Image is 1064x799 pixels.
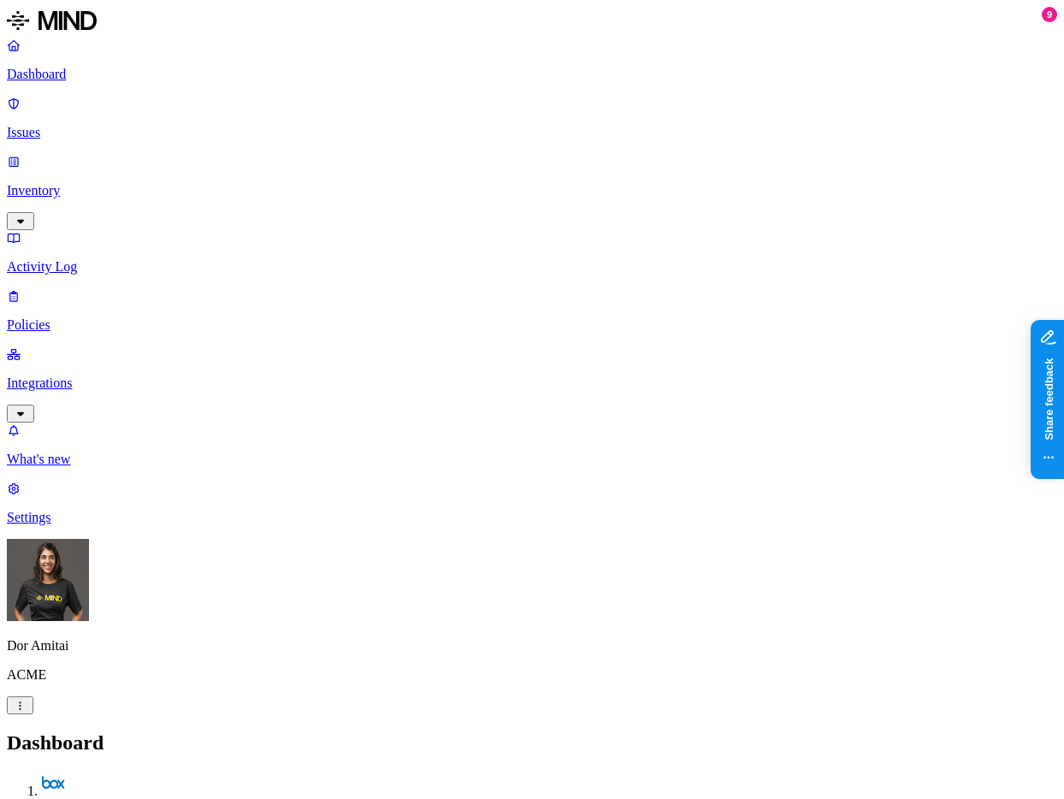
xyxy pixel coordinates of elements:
[7,317,1057,333] p: Policies
[7,259,1057,275] p: Activity Log
[7,230,1057,275] a: Activity Log
[7,183,1057,198] p: Inventory
[7,67,1057,82] p: Dashboard
[1042,7,1057,22] div: 9
[7,376,1057,391] p: Integrations
[7,125,1057,140] p: Issues
[7,7,1057,38] a: MIND
[7,452,1057,467] p: What's new
[7,346,1057,420] a: Integrations
[7,38,1057,82] a: Dashboard
[7,539,89,621] img: Dor Amitai
[41,772,65,796] img: box.svg
[7,7,97,34] img: MIND
[7,510,1057,525] p: Settings
[7,96,1057,140] a: Issues
[7,423,1057,467] a: What's new
[7,667,1057,683] p: ACME
[7,288,1057,333] a: Policies
[7,154,1057,228] a: Inventory
[7,731,1057,755] h2: Dashboard
[7,481,1057,525] a: Settings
